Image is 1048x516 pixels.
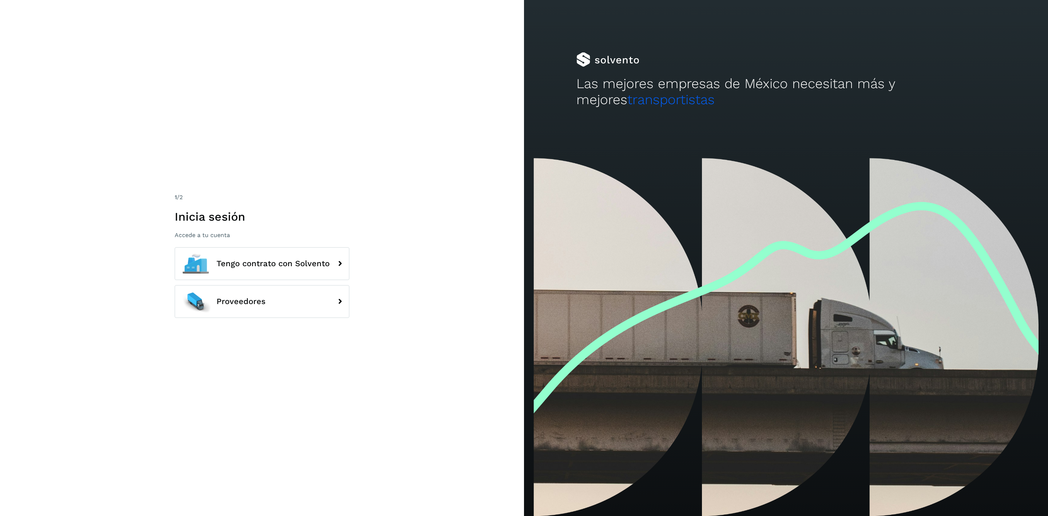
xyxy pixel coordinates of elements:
span: Proveedores [217,297,266,306]
div: /2 [175,193,349,202]
span: Tengo contrato con Solvento [217,259,330,268]
p: Accede a tu cuenta [175,232,349,239]
span: transportistas [627,92,715,107]
h1: Inicia sesión [175,210,349,224]
button: Proveedores [175,285,349,318]
h2: Las mejores empresas de México necesitan más y mejores [576,76,996,108]
span: 1 [175,194,177,201]
button: Tengo contrato con Solvento [175,247,349,280]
